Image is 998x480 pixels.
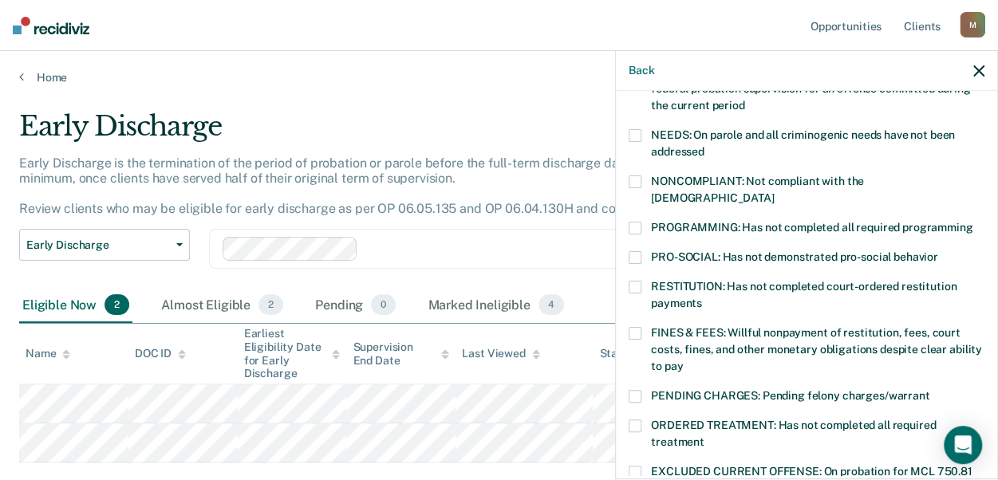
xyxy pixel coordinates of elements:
img: Recidiviz [13,17,89,34]
div: Last Viewed [462,347,539,360]
div: DOC ID [135,347,186,360]
span: PENDING CHARGES: Pending felony charges/warrant [651,389,929,402]
span: 4 [538,294,564,315]
span: Early Discharge [26,238,170,252]
div: Pending [312,288,399,323]
span: 2 [258,294,283,315]
div: Name [26,347,70,360]
div: Almost Eligible [158,288,286,323]
span: NEEDS: On parole and all criminogenic needs have not been addressed [651,128,955,158]
span: FINES & FEES: Willful nonpayment of restitution, fees, court costs, fines, and other monetary obl... [651,326,982,372]
div: Eligible Now [19,288,132,323]
span: ORDERED TREATMENT: Has not completed all required treatment [651,419,936,448]
div: Earliest Eligibility Date for Early Discharge [244,327,341,380]
span: PROGRAMMING: Has not completed all required programming [651,221,972,234]
button: Back [629,64,654,77]
span: RESTITUTION: Has not completed court-ordered restitution payments [651,280,957,309]
div: Status [599,347,633,360]
span: PRO-SOCIAL: Has not demonstrated pro-social behavior [651,250,938,263]
div: Early Discharge [19,110,917,155]
span: 2 [105,294,129,315]
div: Marked Ineligible [424,288,567,323]
a: Home [19,70,979,85]
div: M [960,12,985,37]
span: NONCOMPLIANT: Not compliant with the [DEMOGRAPHIC_DATA] [651,175,864,204]
div: Open Intercom Messenger [944,426,982,464]
span: FELONY/STATE PROBATION: On parole and also on other state or federal probation supervision for an... [651,65,983,112]
p: Early Discharge is the termination of the period of probation or parole before the full-term disc... [19,155,877,217]
div: Supervision End Date [353,340,449,368]
span: 0 [371,294,396,315]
